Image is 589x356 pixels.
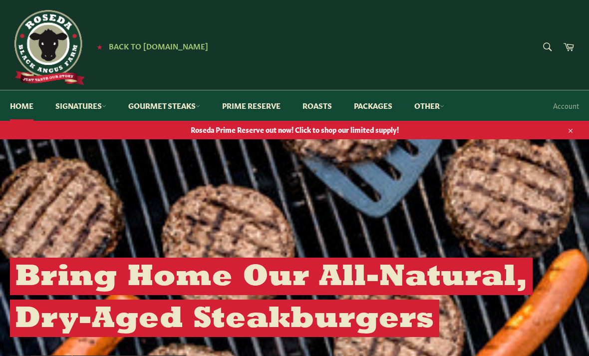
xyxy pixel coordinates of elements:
a: Packages [344,90,402,121]
a: Signatures [45,90,116,121]
span: ★ [97,42,102,50]
a: Gourmet Steaks [118,90,210,121]
a: ★ Back to [DOMAIN_NAME] [92,42,208,50]
a: Prime Reserve [212,90,291,121]
a: Roasts [293,90,342,121]
span: Back to [DOMAIN_NAME] [109,40,208,51]
a: Other [404,90,454,121]
a: Account [548,91,584,120]
h2: Bring Home Our All-Natural, Dry-Aged Steakburgers [10,258,533,337]
img: Roseda Beef [10,10,85,85]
